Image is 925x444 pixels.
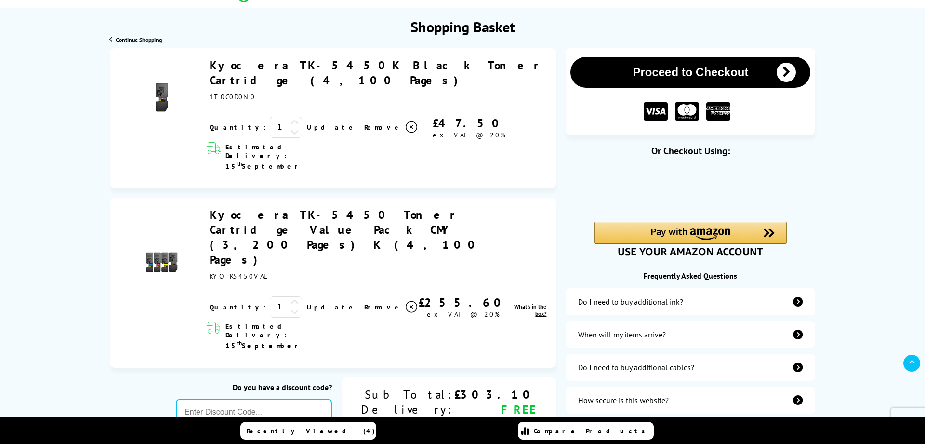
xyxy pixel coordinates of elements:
input: Enter Discount Code... [176,399,332,425]
img: VISA [644,102,668,121]
a: Delete item from your basket [364,300,419,314]
img: MASTER CARD [675,102,699,121]
div: Amazon Pay - Use your Amazon account [594,222,787,256]
div: FREE [454,402,537,417]
span: What's in the box? [514,303,546,317]
div: £255.60 [419,295,508,310]
sup: th [237,339,242,347]
span: Recently Viewed (4) [247,427,375,435]
div: Do I need to buy additional cables? [578,363,694,372]
div: £303.10 [454,387,537,402]
img: Kyocera TK-5450 Toner Cartridge Value Pack CMY (3,200 Pages) K (4,100 Pages) [145,245,179,279]
img: Kyocera TK-5450K Black Toner Cartridge (4,100 Pages) [145,81,179,114]
a: additional-ink [566,288,815,315]
a: items-arrive [566,321,815,348]
a: lnk_inthebox [508,303,546,317]
span: 1T0C0D0NL0 [210,93,255,101]
span: ex VAT @ 20% [433,131,505,139]
a: Compare Products [518,422,654,440]
a: secure-website [566,387,815,414]
div: Or Checkout Using: [566,145,815,157]
span: ex VAT @ 20% [427,310,500,319]
sup: th [237,160,242,167]
a: Delete item from your basket [364,120,419,135]
div: Frequently Asked Questions [566,271,815,281]
img: American Express [706,102,730,121]
span: Compare Products [534,427,650,435]
span: Continue Shopping [116,36,162,43]
h1: Shopping Basket [410,17,515,36]
div: Do you have a discount code? [176,382,332,392]
a: additional-cables [566,354,815,381]
span: Estimated Delivery: 15 September [225,322,344,350]
div: How secure is this website? [578,395,669,405]
iframe: PayPal [594,173,787,205]
a: Kyocera TK-5450K Black Toner Cartridge (4,100 Pages) [210,58,542,88]
span: Remove [364,303,402,311]
span: Quantity: [210,303,266,311]
a: Recently Viewed (4) [240,422,376,440]
span: Remove [364,123,402,132]
button: Proceed to Checkout [570,57,810,88]
a: Update [307,123,357,132]
div: £47.50 [419,116,520,131]
a: Update [307,303,357,311]
div: Sub Total: [361,387,454,402]
div: Delivery: [361,402,454,417]
a: Kyocera TK-5450 Toner Cartridge Value Pack CMY (3,200 Pages) K (4,100 Pages) [210,207,482,267]
a: Continue Shopping [109,36,162,43]
span: Quantity: [210,123,266,132]
span: Estimated Delivery: 15 September [225,143,344,171]
div: When will my items arrive? [578,330,666,339]
span: KYOTK5450VAL [210,272,268,281]
div: Do I need to buy additional ink? [578,297,683,307]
